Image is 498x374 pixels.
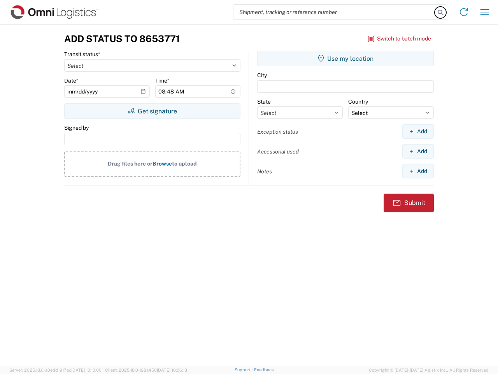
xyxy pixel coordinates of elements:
[369,367,489,374] span: Copyright © [DATE]-[DATE] Agistix Inc., All Rights Reserved
[257,72,267,79] label: City
[402,144,434,159] button: Add
[108,161,153,167] span: Drag files here or
[172,161,197,167] span: to upload
[64,77,79,84] label: Date
[64,51,100,58] label: Transit status
[348,98,368,105] label: Country
[257,51,434,66] button: Use my location
[64,33,180,44] h3: Add Status to 8653771
[155,77,170,84] label: Time
[254,367,274,372] a: Feedback
[402,124,434,139] button: Add
[257,168,272,175] label: Notes
[368,32,431,45] button: Switch to batch mode
[257,98,271,105] label: State
[233,5,435,19] input: Shipment, tracking or reference number
[64,124,89,131] label: Signed by
[157,368,187,372] span: [DATE] 10:06:13
[257,128,298,135] label: Exception status
[9,368,102,372] span: Server: 2025.18.0-a0edd1917ac
[105,368,187,372] span: Client: 2025.18.0-198a450
[71,368,102,372] span: [DATE] 10:10:00
[257,148,299,155] label: Accessorial used
[402,164,434,178] button: Add
[384,194,434,212] button: Submit
[153,161,172,167] span: Browse
[64,103,240,119] button: Get signature
[235,367,254,372] a: Support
